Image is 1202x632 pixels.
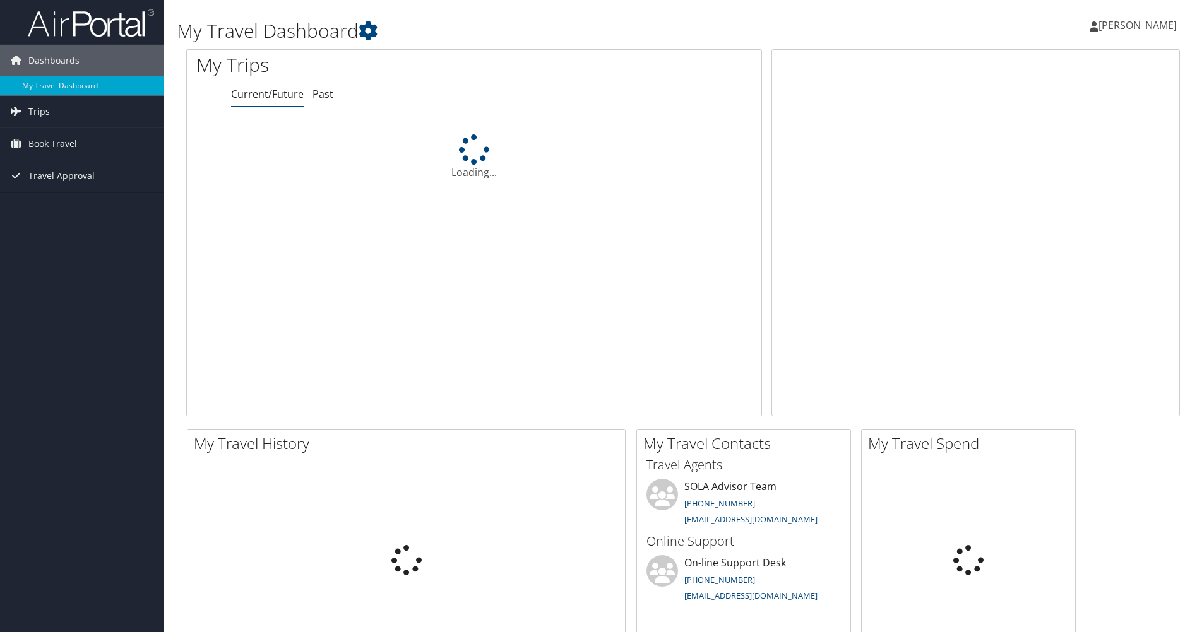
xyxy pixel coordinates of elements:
span: [PERSON_NAME] [1098,18,1177,32]
li: SOLA Advisor Team [640,479,847,530]
h2: My Travel Spend [868,433,1075,454]
a: Current/Future [231,87,304,101]
h3: Travel Agents [646,456,841,474]
a: [PERSON_NAME] [1090,6,1189,44]
a: Past [312,87,333,101]
span: Trips [28,96,50,127]
img: airportal-logo.png [28,8,154,38]
div: Loading... [187,134,761,180]
span: Book Travel [28,128,77,160]
h3: Online Support [646,532,841,550]
a: [EMAIL_ADDRESS][DOMAIN_NAME] [684,513,818,525]
a: [EMAIL_ADDRESS][DOMAIN_NAME] [684,590,818,601]
h2: My Travel History [194,433,625,454]
li: On-line Support Desk [640,555,847,607]
span: Dashboards [28,45,80,76]
span: Travel Approval [28,160,95,192]
h1: My Travel Dashboard [177,18,852,44]
a: [PHONE_NUMBER] [684,574,755,585]
h1: My Trips [196,52,513,78]
a: [PHONE_NUMBER] [684,498,755,509]
h2: My Travel Contacts [643,433,850,454]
